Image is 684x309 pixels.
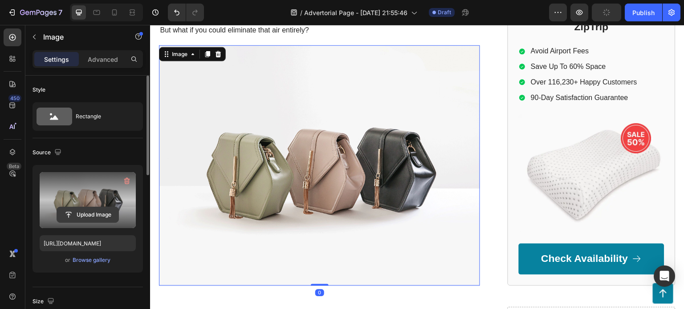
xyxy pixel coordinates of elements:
div: Beta [7,163,21,170]
button: Upload Image [57,207,119,223]
img: gempages_581535264384484270-f877de72-e1f8-40fd-b38c-c8bc5d18ddc8.webp [369,89,514,208]
button: Browse gallery [72,256,111,265]
p: Over 116,230+ Happy Customers [381,53,487,62]
button: Publish [625,4,662,21]
p: Avoid Airport Fees [381,22,487,31]
span: / [300,8,302,17]
div: Rectangle [76,106,130,127]
div: Undo/Redo [168,4,204,21]
span: or [65,255,70,265]
p: Image [43,32,119,42]
p: Settings [44,55,69,64]
div: Open Intercom Messenger [654,265,675,287]
a: Check Availability [369,219,514,250]
div: Source [33,147,63,159]
iframe: Design area [150,25,684,309]
p: 90-Day Satisfaction Guarantee [381,68,487,77]
div: Browse gallery [73,256,110,264]
span: Draft [438,8,451,16]
div: 450 [8,95,21,102]
input: https://example.com/image.jpg [40,235,136,251]
p: Save Up To 60% Space [381,37,487,47]
div: Size [33,296,56,308]
div: Publish [632,8,655,17]
button: 7 [4,4,66,21]
div: Style [33,86,45,94]
p: Advanced [88,55,118,64]
span: Advertorial Page - [DATE] 21:55:46 [304,8,407,17]
p: Check Availability [391,228,478,241]
p: 7 [58,7,62,18]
